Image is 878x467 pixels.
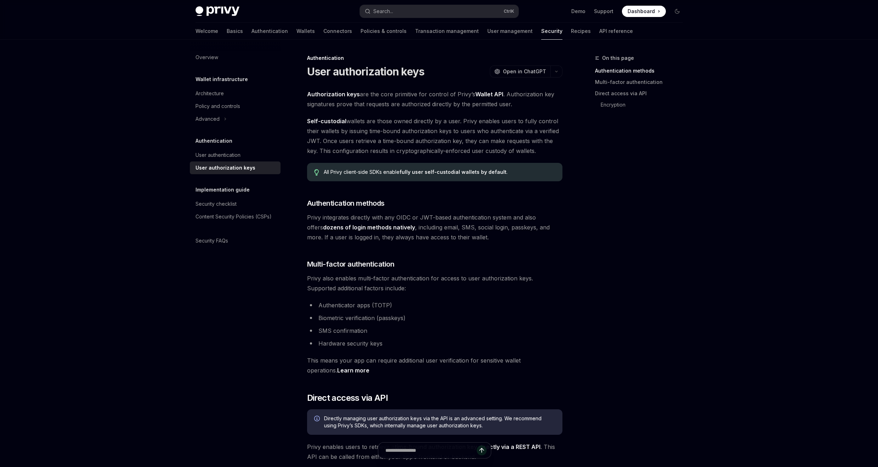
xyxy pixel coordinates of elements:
a: Learn more [337,367,369,374]
h5: Authentication [196,137,232,145]
span: On this page [602,54,634,62]
a: Overview [190,51,281,64]
a: Policies & controls [361,23,407,40]
div: Overview [196,53,218,62]
div: Security FAQs [196,237,228,245]
a: Authentication methods [595,65,689,76]
a: Security FAQs [190,234,281,247]
li: Hardware security keys [307,338,562,348]
li: Authenticator apps (TOTP) [307,300,562,310]
div: Advanced [196,115,220,123]
button: Send message [477,445,487,455]
div: User authorization keys [196,164,255,172]
strong: Self-custodial [307,118,346,125]
span: Direct access via API [307,392,388,404]
div: Content Security Policies (CSPs) [196,212,272,221]
button: Open search [360,5,519,18]
a: Wallets [296,23,315,40]
a: Dashboard [622,6,666,17]
a: Support [594,8,613,15]
div: Security checklist [196,200,237,208]
a: API reference [599,23,633,40]
a: Encryption [595,99,689,110]
a: Welcome [196,23,218,40]
a: User authorization keys [190,161,281,174]
div: Search... [373,7,393,16]
a: Policy and controls [190,100,281,113]
span: Ctrl K [504,8,514,14]
span: This means your app can require additional user verification for sensitive wallet operations. [307,355,562,375]
span: Authentication methods [307,198,385,208]
svg: Info [314,416,321,423]
a: Basics [227,23,243,40]
span: are the core primitive for control of Privy’s . Authorization key signatures prove that requests ... [307,89,562,109]
a: Demo [571,8,585,15]
a: Authorization keys [307,91,360,98]
span: Privy also enables multi-factor authentication for access to user authorization keys. Supported a... [307,273,562,293]
h5: Implementation guide [196,186,250,194]
span: wallets are those owned directly by a user. Privy enables users to fully control their wallets by... [307,116,562,156]
div: Policy and controls [196,102,240,110]
h1: User authorization keys [307,65,425,78]
img: dark logo [196,6,239,16]
li: Biometric verification (passkeys) [307,313,562,323]
span: Privy integrates directly with any OIDC or JWT-based authentication system and also offers , incl... [307,212,562,242]
a: Architecture [190,87,281,100]
h5: Wallet infrastructure [196,75,248,84]
svg: Tip [314,169,319,176]
a: Recipes [571,23,591,40]
input: Ask a question... [385,443,477,458]
a: Direct access via API [595,88,689,99]
a: User authentication [190,149,281,161]
a: Multi-factor authentication [595,76,689,88]
a: Authentication [251,23,288,40]
span: Open in ChatGPT [503,68,546,75]
a: Wallet API [475,91,503,98]
li: SMS confirmation [307,326,562,336]
div: All Privy client-side SDKs enable . [324,169,555,176]
div: User authentication [196,151,240,159]
div: Authentication [307,55,562,62]
strong: fully user self-custodial wallets by default [400,169,506,175]
button: Toggle Advanced section [190,113,281,125]
button: Open in ChatGPT [490,66,550,78]
a: User management [487,23,533,40]
a: Security [541,23,562,40]
a: dozens of login methods natively [323,224,415,231]
a: Transaction management [415,23,479,40]
a: Connectors [323,23,352,40]
div: Architecture [196,89,224,98]
span: Multi-factor authentication [307,259,395,269]
a: Content Security Policies (CSPs) [190,210,281,223]
a: Security checklist [190,198,281,210]
button: Toggle dark mode [672,6,683,17]
span: Dashboard [628,8,655,15]
span: Directly managing user authorization keys via the API is an advanced setting. We recommend using ... [324,415,555,429]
